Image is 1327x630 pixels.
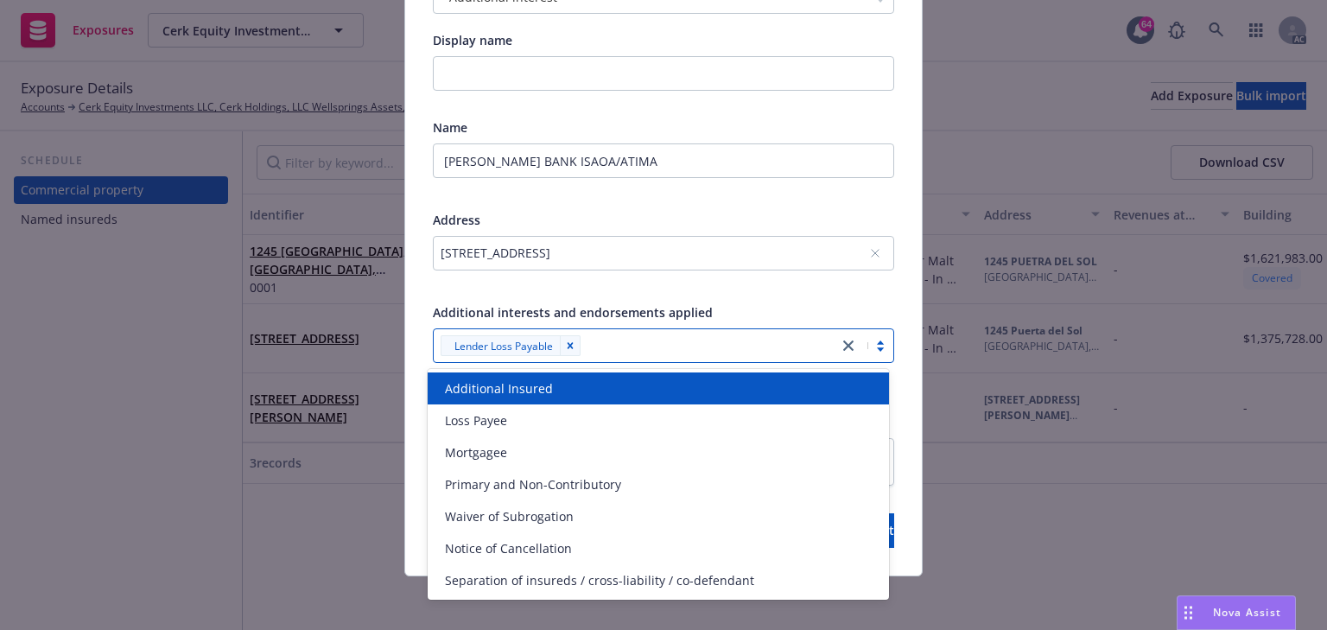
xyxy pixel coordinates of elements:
[445,379,553,398] span: Additional Insured
[560,335,581,356] div: Remove [object Object]
[441,244,869,262] div: [STREET_ADDRESS]
[454,337,553,355] span: Lender Loss Payable
[445,411,507,430] span: Loss Payee
[445,475,621,493] span: Primary and Non-Contributory
[838,335,859,356] a: close
[445,507,574,525] span: Waiver of Subrogation
[445,539,572,557] span: Notice of Cancellation
[433,119,467,136] span: Name
[448,337,553,355] span: Lender Loss Payable
[445,571,754,589] span: Separation of insureds / cross-liability / co-defendant
[1213,605,1281,620] span: Nova Assist
[433,304,713,321] span: Additional interests and endorsements applied
[1177,595,1296,630] button: Nova Assist
[433,32,512,48] span: Display name
[445,443,507,461] span: Mortgagee
[433,236,894,270] button: [STREET_ADDRESS]
[1178,596,1199,629] div: Drag to move
[433,212,480,228] span: Address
